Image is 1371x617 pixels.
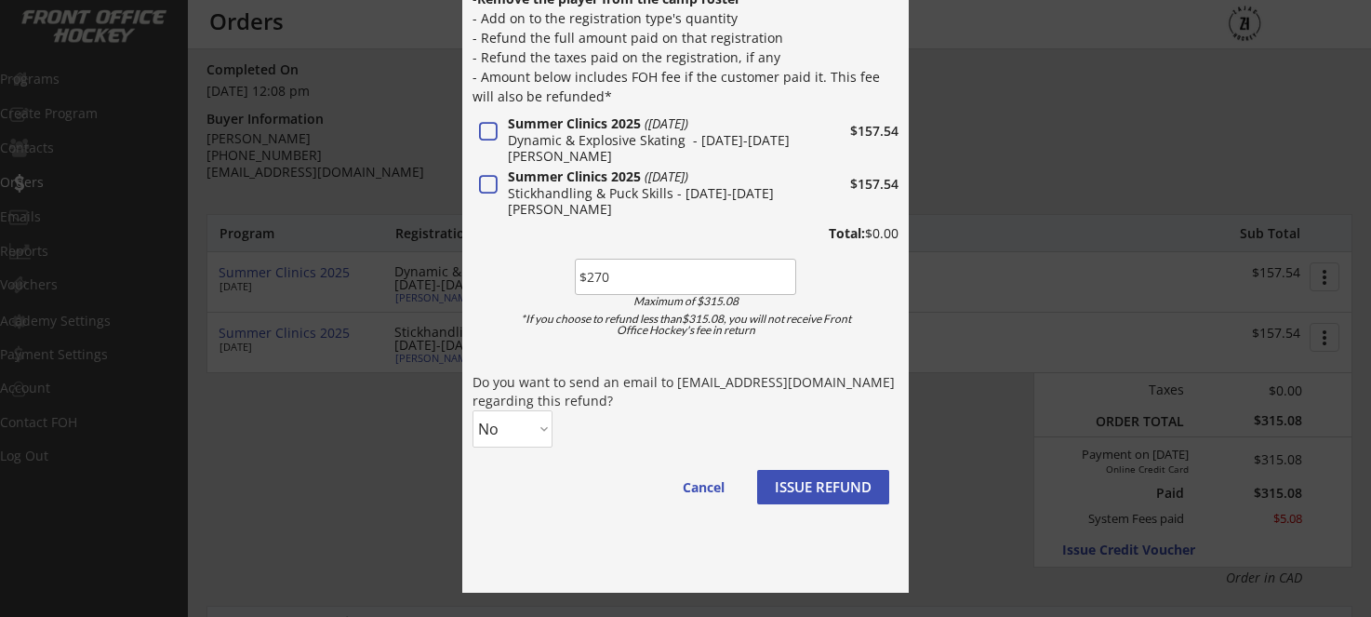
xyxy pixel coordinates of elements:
div: Do you want to send an email to [EMAIL_ADDRESS][DOMAIN_NAME] regarding this refund? [473,373,898,409]
div: Dynamic & Explosive Skating - [DATE]-[DATE] [508,134,791,147]
input: Amount to refund [575,259,796,295]
button: Cancel [664,470,743,504]
em: ([DATE]) [645,114,688,132]
div: Stickhandling & Puck Skills - [DATE]-[DATE] [508,187,791,200]
div: *If you choose to refund less than$315.08, you will not receive Front Office Hockey's fee in return [506,314,865,336]
div: $157.54 [796,125,898,138]
div: [PERSON_NAME] [508,203,791,216]
strong: Summer Clinics 2025 [508,168,641,185]
strong: Total: [829,224,865,242]
div: $157.54 [796,178,898,191]
div: $0.00 [779,227,898,240]
button: ISSUE REFUND [757,470,889,504]
div: [PERSON_NAME] [508,150,791,163]
strong: Summer Clinics 2025 [508,114,641,132]
em: ([DATE]) [645,168,688,185]
div: Maximum of $315.08 [580,296,791,307]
